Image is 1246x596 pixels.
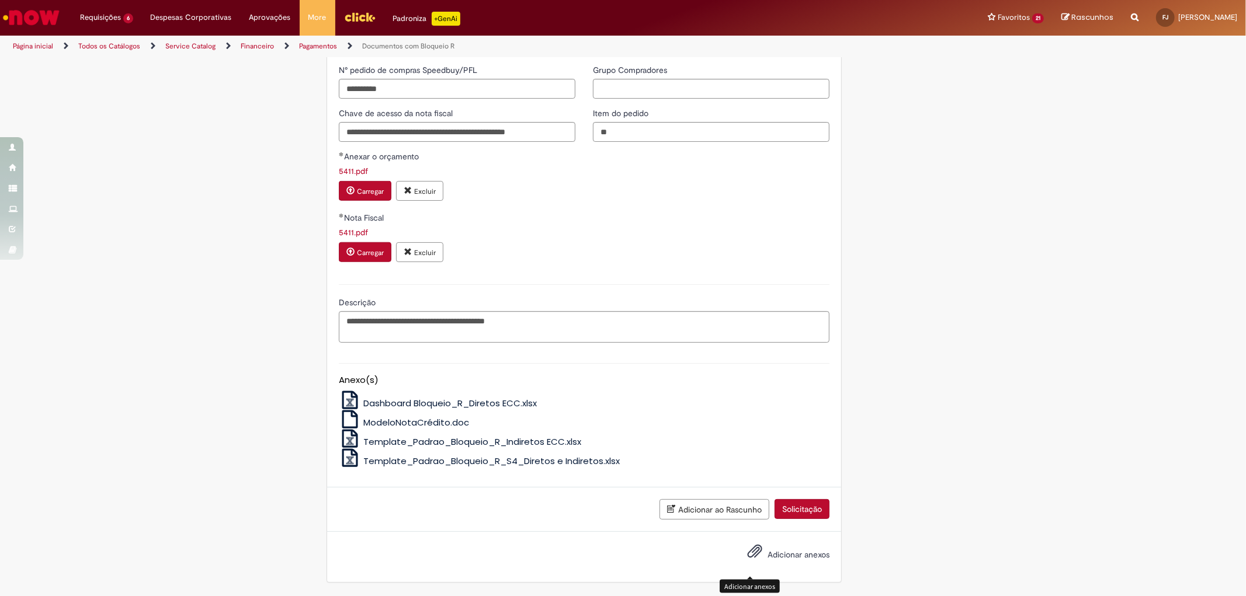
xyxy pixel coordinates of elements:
[744,541,765,567] button: Adicionar anexos
[339,213,344,218] span: Obrigatório Preenchido
[339,435,581,448] a: Template_Padrao_Bloqueio_R_Indiretos ECC.xlsx
[241,41,274,51] a: Financeiro
[339,65,480,75] span: N° pedido de compras Speedbuy/PFL
[362,41,454,51] a: Documentos com Bloqueio R
[768,549,829,560] span: Adicionar anexos
[339,108,455,118] span: Chave de acesso da nota fiscal
[339,375,829,385] h5: Anexo(s)
[414,248,436,257] small: Excluir
[720,580,780,593] div: Adicionar anexos
[593,122,829,142] input: Item do pedido
[998,12,1030,23] span: Favoritos
[1178,12,1237,22] span: [PERSON_NAME]
[660,499,769,520] button: Adicionar ao Rascunho
[339,166,368,176] a: Download de 5411.pdf
[396,242,443,262] button: Excluir anexo 5411.pdf
[308,12,327,23] span: More
[339,416,469,428] a: ModeloNotaCrédito.doc
[775,499,829,519] button: Solicitação
[339,455,620,467] a: Template_Padrao_Bloqueio_R_S4_Diretos e Indiretos.xlsx
[249,12,291,23] span: Aprovações
[344,8,376,26] img: click_logo_yellow_360x200.png
[344,212,386,223] span: Nota Fiscal
[299,41,337,51] a: Pagamentos
[339,297,378,308] span: Descrição
[78,41,140,51] a: Todos os Catálogos
[339,311,829,343] textarea: Descrição
[165,41,216,51] a: Service Catalog
[396,181,443,201] button: Excluir anexo 5411.pdf
[414,187,436,196] small: Excluir
[339,181,391,201] button: Carregar anexo de Anexar o orçamento Required
[593,108,651,118] span: Item do pedido
[151,12,232,23] span: Despesas Corporativas
[339,242,391,262] button: Carregar anexo de Nota Fiscal Required
[9,36,822,57] ul: Trilhas de página
[363,435,581,448] span: Template_Padrao_Bloqueio_R_Indiretos ECC.xlsx
[357,187,384,196] small: Carregar
[1061,12,1113,23] a: Rascunhos
[593,79,829,99] input: Grupo Compradores
[1162,13,1168,21] span: FJ
[1032,13,1044,23] span: 21
[339,122,575,142] input: Chave de acesso da nota fiscal
[432,12,460,26] p: +GenAi
[339,227,368,238] a: Download de 5411.pdf
[123,13,133,23] span: 6
[1,6,61,29] img: ServiceNow
[363,397,537,409] span: Dashboard Bloqueio_R_Diretos ECC.xlsx
[80,12,121,23] span: Requisições
[339,152,344,156] span: Obrigatório Preenchido
[363,455,620,467] span: Template_Padrao_Bloqueio_R_S4_Diretos e Indiretos.xlsx
[344,151,421,162] span: Anexar o orçamento
[363,416,469,428] span: ModeloNotaCrédito.doc
[339,397,537,409] a: Dashboard Bloqueio_R_Diretos ECC.xlsx
[13,41,53,51] a: Página inicial
[393,12,460,26] div: Padroniza
[593,65,669,75] span: Grupo Compradores
[1071,12,1113,23] span: Rascunhos
[357,248,384,257] small: Carregar
[339,79,575,99] input: N° pedido de compras Speedbuy/PFL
